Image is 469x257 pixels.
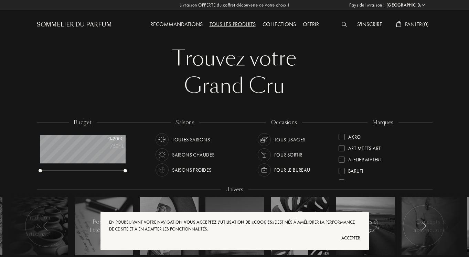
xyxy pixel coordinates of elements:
[109,233,360,244] div: Accepter
[172,133,210,146] div: Toutes saisons
[221,186,248,194] div: Univers
[172,148,214,161] div: Saisons chaudes
[89,135,124,142] div: 0 - 200 €
[157,165,167,175] img: usage_season_cold_white.svg
[348,142,381,152] div: Art Meets Art
[367,119,398,127] div: marques
[109,219,360,233] div: En poursuivant votre navigation, destinés à améliorer la performance de ce site et à en adapter l...
[157,150,167,160] img: usage_season_hot_white.svg
[405,21,429,28] span: Panier ( 0 )
[259,21,299,28] a: Collections
[147,21,206,28] a: Recommandations
[348,165,363,174] div: Baruti
[37,21,112,29] a: Sommelier du Parfum
[348,131,361,140] div: Akro
[274,133,306,146] div: Tous usages
[259,135,269,144] img: usage_occasion_all_white.svg
[421,222,426,231] img: arr_left.svg
[89,142,124,150] div: /50mL
[299,20,322,29] div: Offrir
[259,165,269,175] img: usage_occasion_work_white.svg
[43,222,49,231] img: arr_left.svg
[274,163,310,176] div: Pour le bureau
[259,20,299,29] div: Collections
[42,45,427,72] div: Trouvez votre
[348,176,382,186] div: Binet-Papillon
[184,219,275,225] span: vous acceptez l'utilisation de «cookies»
[69,119,97,127] div: budget
[42,72,427,100] div: Grand Cru
[259,150,269,160] img: usage_occasion_party_white.svg
[147,20,206,29] div: Recommandations
[354,21,386,28] a: S'inscrire
[348,154,381,163] div: Atelier Materi
[171,119,199,127] div: saisons
[299,21,322,28] a: Offrir
[157,135,167,144] img: usage_season_average_white.svg
[396,21,402,27] img: cart_white.svg
[342,22,347,27] img: search_icn_white.svg
[206,20,259,29] div: Tous les produits
[354,20,386,29] div: S'inscrire
[172,163,211,176] div: Saisons froides
[266,119,302,127] div: occasions
[274,148,302,161] div: Pour sortir
[349,2,385,9] span: Pays de livraison :
[206,21,259,28] a: Tous les produits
